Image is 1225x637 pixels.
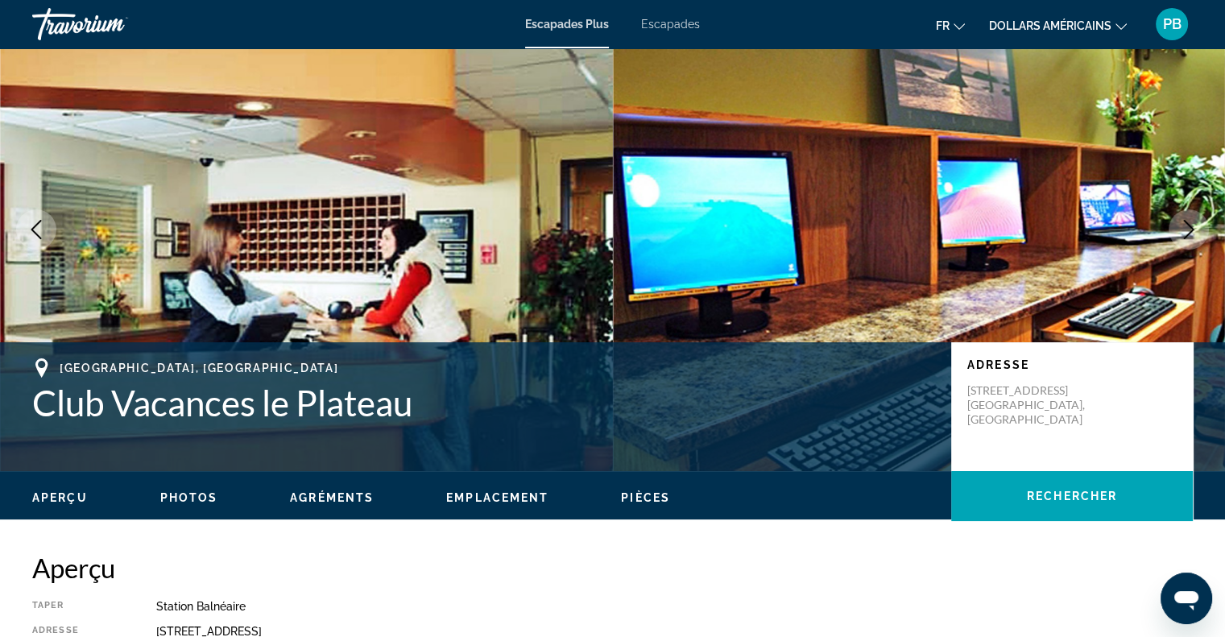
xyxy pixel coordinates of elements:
h1: Club Vacances le Plateau [32,382,935,424]
font: dollars américains [989,19,1111,32]
span: [GEOGRAPHIC_DATA], [GEOGRAPHIC_DATA] [60,362,338,374]
h2: Aperçu [32,552,1193,584]
button: Agréments [290,490,374,505]
span: Rechercher [1027,490,1117,503]
span: Agréments [290,491,374,504]
a: Escapades Plus [525,18,609,31]
button: Pièces [621,490,670,505]
p: [STREET_ADDRESS] [GEOGRAPHIC_DATA], [GEOGRAPHIC_DATA] [967,383,1096,427]
div: Taper [32,600,116,613]
button: Photos [160,490,218,505]
a: Escapades [641,18,700,31]
button: Previous image [16,209,56,250]
button: Changer de devise [989,14,1127,37]
button: Changer de langue [936,14,965,37]
button: Menu utilisateur [1151,7,1193,41]
button: Next image [1169,209,1209,250]
button: Aperçu [32,490,88,505]
button: Rechercher [951,471,1193,521]
p: Adresse [967,358,1177,371]
div: Station balnéaire [156,600,1193,613]
button: Emplacement [446,490,548,505]
span: Emplacement [446,491,548,504]
span: Photos [160,491,218,504]
font: fr [936,19,950,32]
a: Travorium [32,3,193,45]
iframe: Bouton de lancement de la fenêtre de messagerie [1161,573,1212,624]
font: PB [1163,15,1182,32]
span: Aperçu [32,491,88,504]
span: Pièces [621,491,670,504]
